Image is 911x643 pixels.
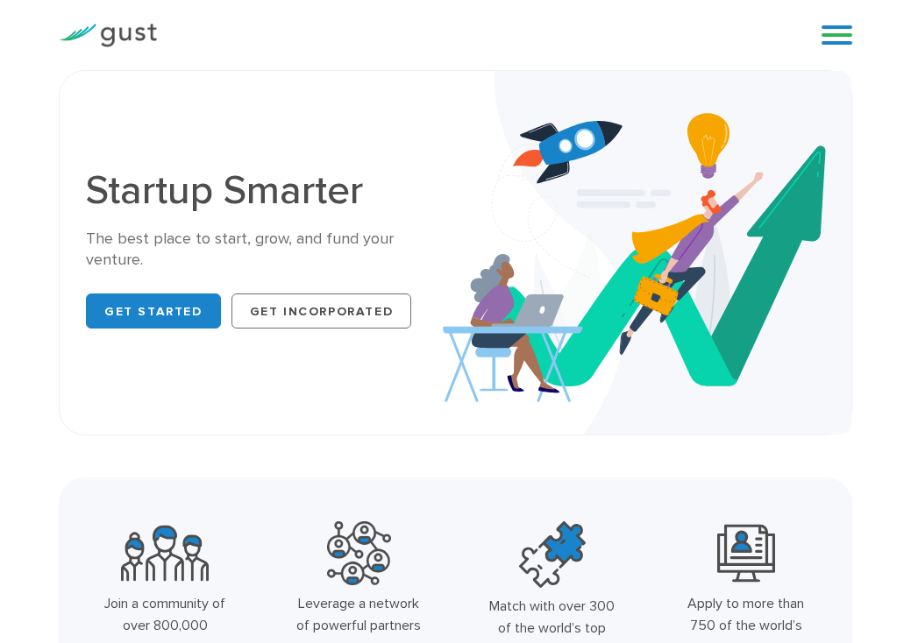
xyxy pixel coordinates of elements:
img: Leading Angel Investment [717,521,775,585]
img: Community Founders [121,521,209,585]
img: Powerful Partners [327,521,391,585]
div: The best place to start, grow, and fund your venture. [86,229,443,271]
a: Get Started [86,293,221,329]
h1: Startup Smarter [86,171,443,211]
img: Gust Logo [59,24,157,47]
div: Leverage a network of powerful partners [292,592,426,637]
img: Top Accelerators [519,521,586,588]
img: Startup Smarter Hero [443,71,852,435]
a: Get Incorporated [231,293,412,329]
